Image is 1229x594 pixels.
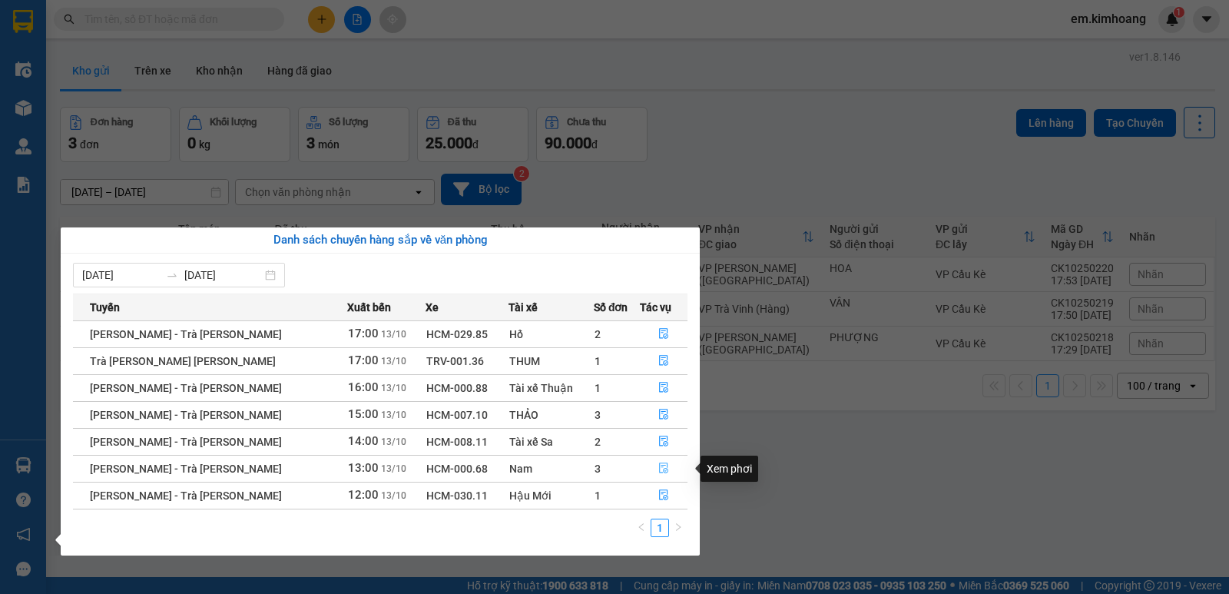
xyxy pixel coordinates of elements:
span: 12:00 [348,488,379,502]
span: HCM-000.68 [426,463,488,475]
a: 1 [651,519,668,536]
span: 2 [595,436,601,448]
div: Tài xế Thuận [509,380,593,397]
span: [PERSON_NAME] - Trà [PERSON_NAME] [90,436,282,448]
button: file-done [641,376,687,400]
div: Danh sách chuyến hàng sắp về văn phòng [73,231,687,250]
span: [PERSON_NAME] - Trà [PERSON_NAME] [90,382,282,394]
button: right [669,519,687,537]
span: left [637,523,646,532]
span: 13/10 [381,463,406,474]
span: Tác vụ [640,299,671,316]
li: Next Page [669,519,687,537]
button: file-done [641,483,687,508]
li: Previous Page [632,519,651,537]
span: Xe [426,299,439,316]
span: 3 [595,409,601,421]
span: 13:00 [348,461,379,475]
div: Nam [509,460,593,477]
span: 1 [595,355,601,367]
span: [PERSON_NAME] - Trà [PERSON_NAME] [90,328,282,340]
button: file-done [641,349,687,373]
span: 1 [595,489,601,502]
span: right [674,523,683,532]
span: [PERSON_NAME] - Trà [PERSON_NAME] [90,463,282,475]
div: THẢO [509,407,593,423]
li: 1 [651,519,669,537]
span: 13/10 [381,329,406,340]
button: file-done [641,322,687,347]
span: [PERSON_NAME] - Trà [PERSON_NAME] [90,489,282,502]
span: 14:00 [348,434,379,448]
span: 13/10 [381,436,406,447]
span: 13/10 [381,356,406,367]
span: HCM-030.11 [426,489,488,502]
span: HCM-029.85 [426,328,488,340]
span: 13/10 [381,490,406,501]
span: Xuất bến [347,299,391,316]
input: Đến ngày [184,267,262,284]
span: Trà [PERSON_NAME] [PERSON_NAME] [90,355,276,367]
div: Tài xế Sa [509,433,593,450]
button: file-done [641,430,687,454]
span: swap-right [166,269,178,281]
div: Hố [509,326,593,343]
span: 1 [595,382,601,394]
span: file-done [658,436,669,448]
span: file-done [658,409,669,421]
span: 3 [595,463,601,475]
span: 13/10 [381,383,406,393]
span: [PERSON_NAME] - Trà [PERSON_NAME] [90,409,282,421]
span: TRV-001.36 [426,355,484,367]
input: Từ ngày [82,267,160,284]
div: Hậu Mới [509,487,593,504]
span: 17:00 [348,353,379,367]
span: file-done [658,489,669,502]
span: 15:00 [348,407,379,421]
span: 16:00 [348,380,379,394]
span: 17:00 [348,327,379,340]
span: HCM-000.88 [426,382,488,394]
div: Xem phơi [701,456,758,482]
button: file-done [641,403,687,427]
span: 13/10 [381,410,406,420]
span: file-done [658,382,669,394]
span: 2 [595,328,601,340]
button: left [632,519,651,537]
span: to [166,269,178,281]
button: file-done [641,456,687,481]
span: Số đơn [594,299,628,316]
span: file-done [658,463,669,475]
div: THUM [509,353,593,370]
span: file-done [658,328,669,340]
span: Tài xế [508,299,538,316]
span: Tuyến [90,299,120,316]
span: file-done [658,355,669,367]
span: HCM-008.11 [426,436,488,448]
span: HCM-007.10 [426,409,488,421]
